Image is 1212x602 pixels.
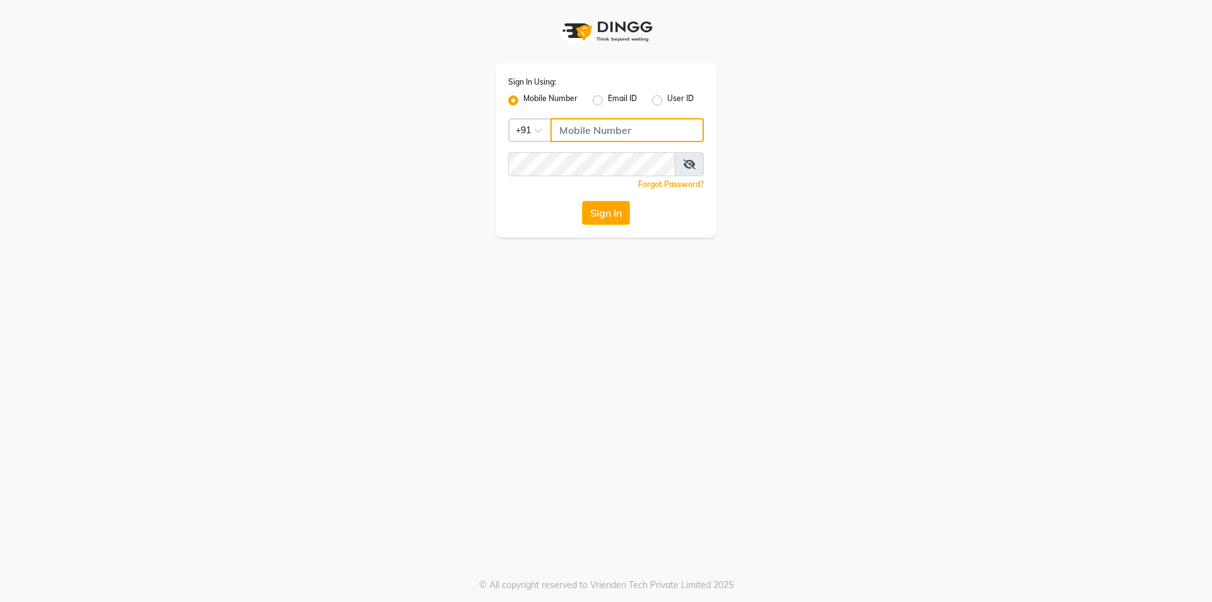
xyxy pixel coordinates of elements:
input: Username [550,118,704,142]
button: Sign In [582,201,630,225]
label: Mobile Number [523,93,578,108]
input: Username [508,152,675,176]
label: Email ID [608,93,637,108]
img: logo1.svg [555,13,656,50]
label: User ID [667,93,694,108]
label: Sign In Using: [508,76,556,88]
a: Forgot Password? [638,179,704,189]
